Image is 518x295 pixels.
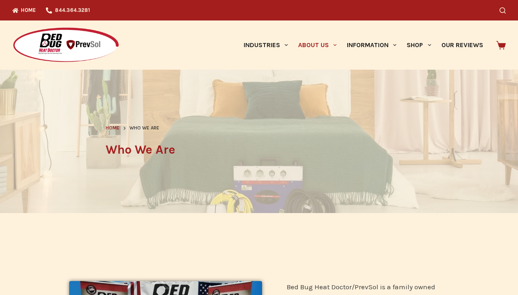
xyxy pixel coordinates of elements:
a: Industries [238,20,293,70]
a: Information [342,20,402,70]
span: Home [106,125,120,131]
a: About Us [293,20,342,70]
a: Shop [402,20,436,70]
button: Search [500,7,506,14]
a: Home [106,124,120,132]
h1: Who We Are [106,141,413,159]
nav: Primary [238,20,488,70]
img: Prevsol/Bed Bug Heat Doctor [12,27,120,64]
span: Who We Are [129,124,159,132]
a: Our Reviews [436,20,488,70]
